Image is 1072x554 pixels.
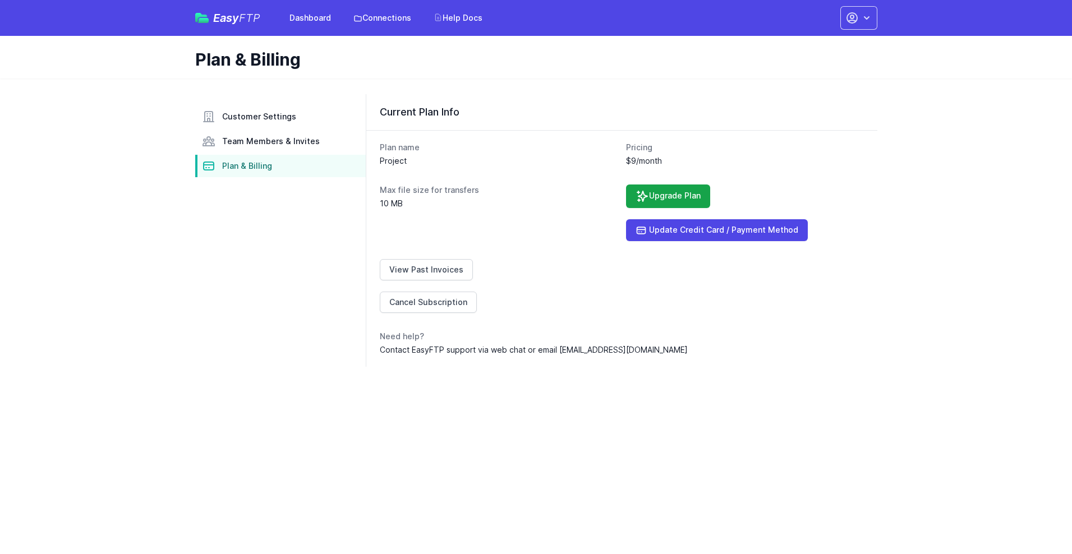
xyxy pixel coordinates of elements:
[380,155,618,167] dd: Project
[222,111,296,122] span: Customer Settings
[380,142,618,153] dt: Plan name
[380,344,864,356] dd: Contact EasyFTP support via web chat or email [EMAIL_ADDRESS][DOMAIN_NAME]
[427,8,489,28] a: Help Docs
[626,184,710,208] a: Upgrade Plan
[626,219,808,241] a: Update Credit Card / Payment Method
[380,198,618,209] dd: 10 MB
[195,105,366,128] a: Customer Settings
[222,136,320,147] span: Team Members & Invites
[195,12,260,24] a: EasyFTP
[195,13,209,23] img: easyftp_logo.png
[213,12,260,24] span: Easy
[380,292,477,313] a: Cancel Subscription
[195,130,366,153] a: Team Members & Invites
[222,160,272,172] span: Plan & Billing
[283,8,338,28] a: Dashboard
[626,142,864,153] dt: Pricing
[380,105,864,119] h3: Current Plan Info
[347,8,418,28] a: Connections
[195,155,366,177] a: Plan & Billing
[626,155,864,167] dd: $9/month
[239,11,260,25] span: FTP
[380,259,473,280] a: View Past Invoices
[380,184,618,196] dt: Max file size for transfers
[380,331,864,342] dt: Need help?
[195,49,868,70] h1: Plan & Billing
